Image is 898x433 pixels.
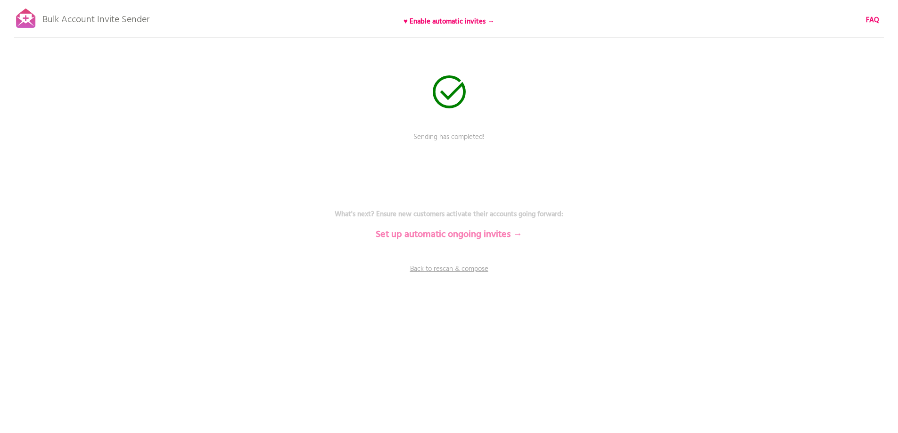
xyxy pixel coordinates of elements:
[335,209,563,220] b: What's next? Ensure new customers activate their accounts going forward:
[866,15,879,26] b: FAQ
[404,16,494,27] b: ♥ Enable automatic invites →
[376,227,522,242] b: Set up automatic ongoing invites →
[42,6,149,29] p: Bulk Account Invite Sender
[866,15,879,25] a: FAQ
[308,264,591,287] a: Back to rescan & compose
[308,132,591,155] p: Sending has completed!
